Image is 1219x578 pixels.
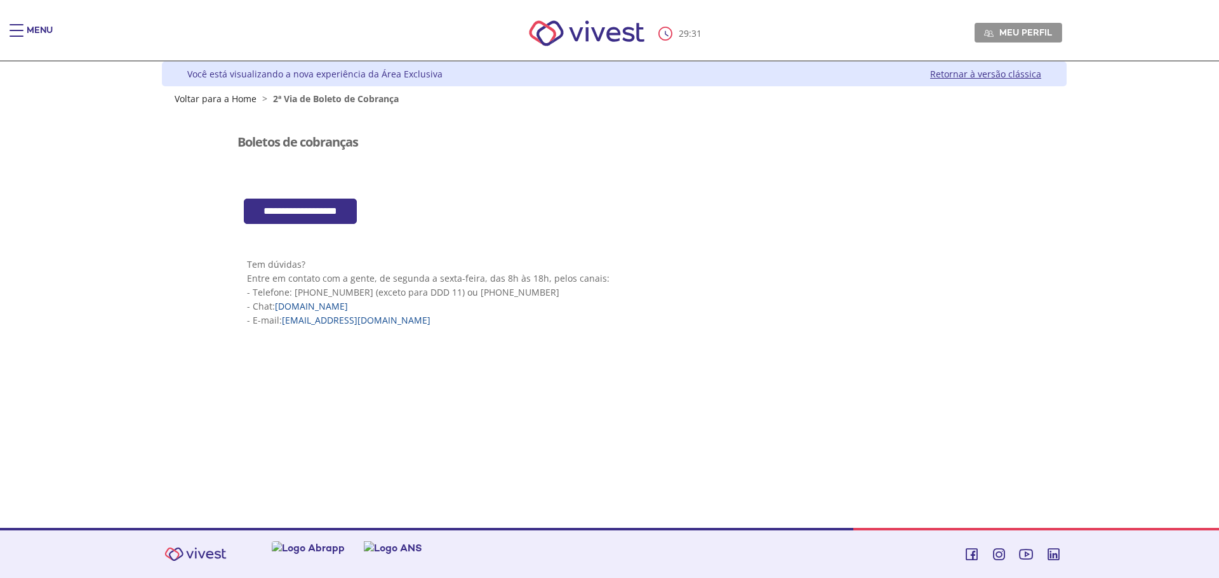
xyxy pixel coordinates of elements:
img: Logo ANS [430,541,488,555]
div: Você está visualizando a nova experiência da Área Exclusiva [187,68,443,80]
h3: Boletos de cobranças [237,135,358,149]
div: Vivest [152,62,1067,528]
div: Menu [27,24,53,49]
a: Voltar para a Home [175,93,256,105]
a: [DOMAIN_NAME] [275,300,348,312]
section: <span lang="pt-BR" dir="ltr">Visualizador do Conteúdo da Web</span> 1 [237,237,992,346]
a: Retornar à versão clássica [930,68,1041,80]
section: <span lang="pt-BR" dir="ltr">Cob360 - Area Restrita - Emprestimos</span> [237,199,992,225]
span: > [259,93,270,105]
img: Logo Previc [253,541,319,555]
span: 31 [691,27,702,39]
span: 2ª Via de Boleto de Cobrança [273,93,399,105]
div: : [658,27,704,41]
p: Tem dúvidas? Entre em contato com a gente, de segunda a sexta-feira, das 8h às 18h, pelos canais:... [247,258,982,327]
img: Logo Abrapp [338,541,411,555]
img: Vivest [157,540,234,568]
a: [EMAIL_ADDRESS][DOMAIN_NAME] [282,314,430,326]
img: Vivest [515,6,659,60]
a: Meu perfil [975,23,1062,42]
span: Meu perfil [999,27,1052,38]
section: <span lang="pt-BR" dir="ltr">Visualizador do Conteúdo da Web</span> [237,116,992,186]
img: Meu perfil [984,29,994,38]
span: 29 [679,27,689,39]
